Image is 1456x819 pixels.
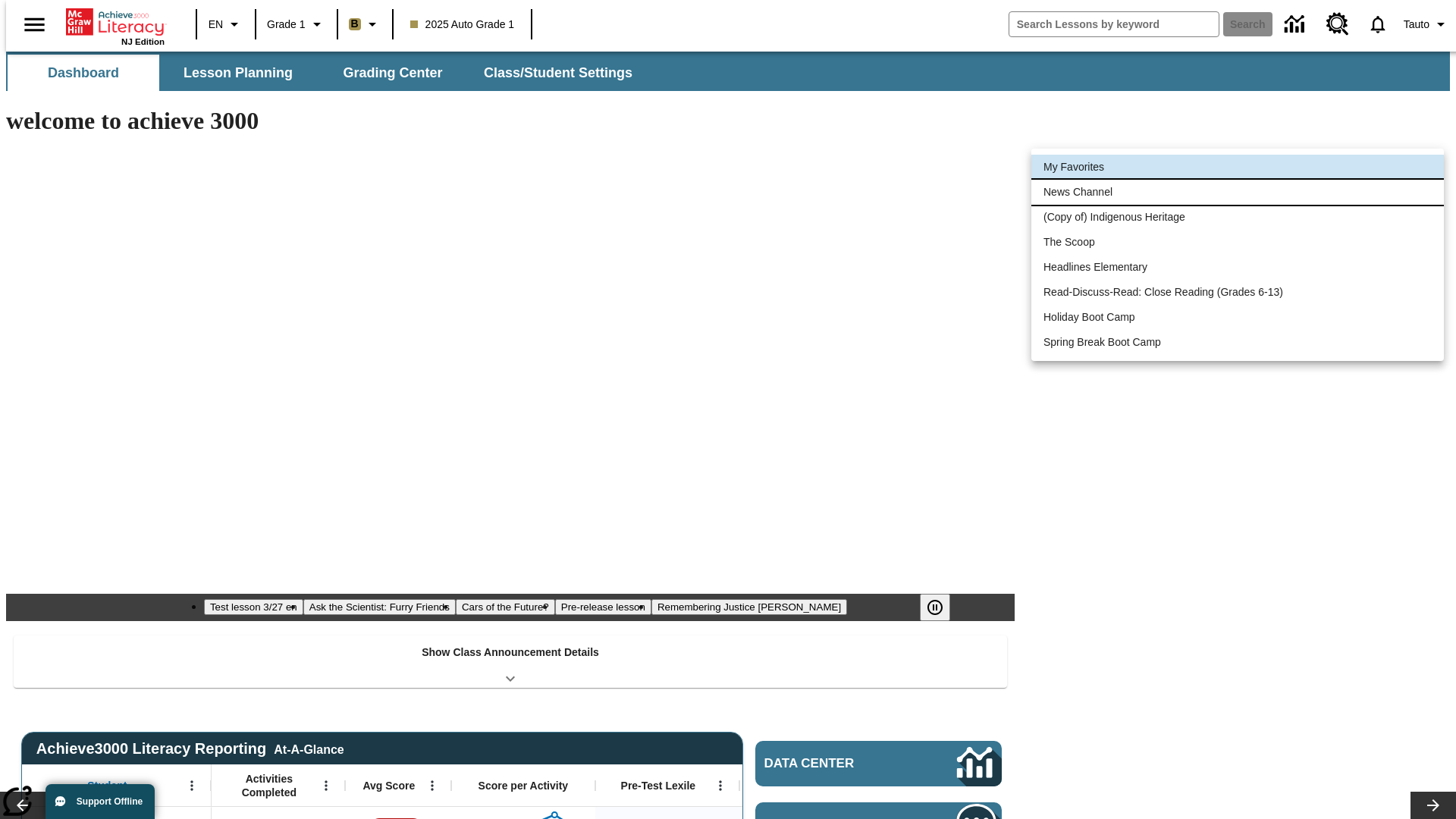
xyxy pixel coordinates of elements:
[1031,305,1444,330] li: Holiday Boot Camp
[1031,205,1444,230] li: (Copy of) Indigenous Heritage
[1031,180,1444,205] li: News Channel
[1031,280,1444,305] li: Read-Discuss-Read: Close Reading (Grades 6-13)
[1031,330,1444,355] li: Spring Break Boot Camp
[1031,230,1444,255] li: The Scoop
[1031,155,1444,180] li: My Favorites
[1031,255,1444,280] li: Headlines Elementary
